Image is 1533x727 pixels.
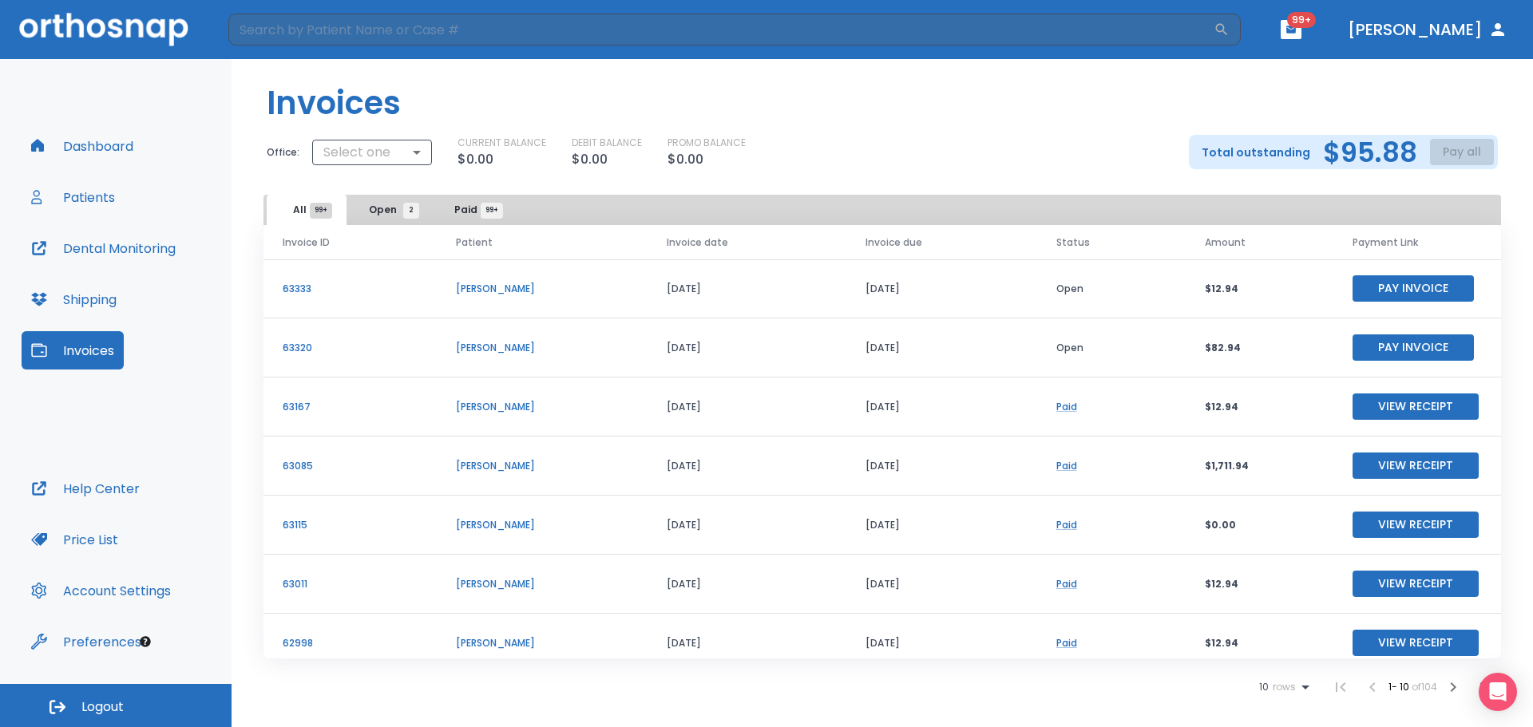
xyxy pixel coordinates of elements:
[1205,459,1314,473] p: $1,711.94
[456,282,628,296] p: [PERSON_NAME]
[458,136,546,150] p: CURRENT BALANCE
[22,178,125,216] button: Patients
[228,14,1214,45] input: Search by Patient Name or Case #
[1353,458,1479,472] a: View Receipt
[1056,400,1077,413] a: Paid
[1353,275,1474,302] button: Pay Invoice
[1056,459,1077,472] a: Paid
[1353,334,1474,361] button: Pay Invoice
[1056,577,1077,591] a: Paid
[267,145,299,160] p: Office:
[846,496,1037,555] td: [DATE]
[283,518,418,532] p: 63115
[481,203,503,219] span: 99+
[283,235,330,250] span: Invoice ID
[283,459,418,473] p: 63085
[310,203,332,219] span: 99+
[1479,673,1517,711] div: Open Intercom Messenger
[1205,341,1314,355] p: $82.94
[1388,680,1412,693] span: 1 - 10
[667,150,703,169] p: $0.00
[846,555,1037,614] td: [DATE]
[283,577,418,591] p: 63011
[648,614,846,673] td: [DATE]
[1341,15,1514,44] button: [PERSON_NAME]
[1205,235,1246,250] span: Amount
[369,203,411,217] span: Open
[1205,400,1314,414] p: $12.94
[667,136,746,150] p: PROMO BALANCE
[648,437,846,496] td: [DATE]
[456,341,628,355] p: [PERSON_NAME]
[846,318,1037,377] td: [DATE]
[19,13,188,45] img: Orthosnap
[22,229,185,267] button: Dental Monitoring
[1259,682,1269,693] span: 10
[283,282,418,296] p: 63333
[1353,393,1479,420] button: View Receipt
[1205,518,1314,532] p: $0.00
[1269,682,1296,693] span: rows
[1353,281,1474,294] a: Pay Invoice
[456,518,628,532] p: [PERSON_NAME]
[1353,571,1479,597] button: View Receipt
[648,318,846,377] td: [DATE]
[846,437,1037,496] td: [DATE]
[454,203,492,217] span: Paid
[572,150,608,169] p: $0.00
[846,614,1037,673] td: [DATE]
[1353,399,1479,413] a: View Receipt
[1037,259,1186,318] td: Open
[22,331,124,369] button: Invoices
[1056,518,1077,531] a: Paid
[1205,636,1314,650] p: $12.94
[1353,635,1479,649] a: View Receipt
[22,280,126,318] button: Shipping
[1353,452,1479,479] button: View Receipt
[283,400,418,414] p: 63167
[1353,512,1479,538] button: View Receipt
[1323,140,1417,164] h2: $95.88
[1353,576,1479,590] a: View Receipt
[1205,282,1314,296] p: $12.94
[267,195,516,225] div: tabs
[138,634,153,649] div: Tooltip anchor
[1412,680,1437,693] span: of 104
[458,150,493,169] p: $0.00
[1353,517,1479,531] a: View Receipt
[456,235,493,250] span: Patient
[1037,318,1186,377] td: Open
[293,203,321,217] span: All
[1353,235,1418,250] span: Payment Link
[22,622,151,661] button: Preferences
[846,259,1037,318] td: [DATE]
[22,520,128,559] button: Price List
[1353,630,1479,656] button: View Receipt
[667,235,728,250] span: Invoice date
[456,400,628,414] p: [PERSON_NAME]
[1287,12,1316,28] span: 99+
[648,555,846,614] td: [DATE]
[456,636,628,650] p: [PERSON_NAME]
[572,136,642,150] p: DEBIT BALANCE
[456,459,628,473] p: [PERSON_NAME]
[81,698,124,716] span: Logout
[648,496,846,555] td: [DATE]
[22,127,143,165] button: Dashboard
[312,136,432,168] div: Select one
[1202,143,1310,162] p: Total outstanding
[648,259,846,318] td: [DATE]
[403,203,419,219] span: 2
[1205,577,1314,591] p: $12.94
[22,571,180,610] button: Account Settings
[22,469,149,508] button: Help Center
[267,79,401,127] h1: Invoices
